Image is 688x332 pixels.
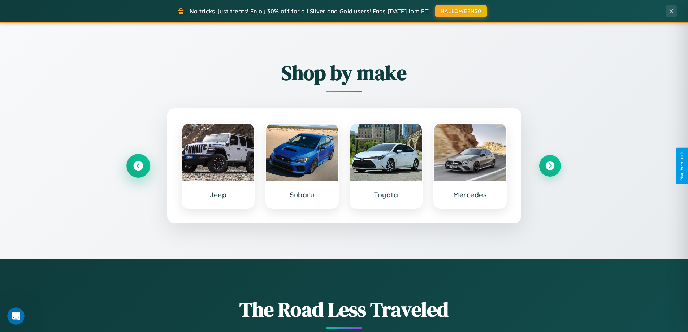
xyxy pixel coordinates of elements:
[358,190,415,199] h3: Toyota
[679,151,684,181] div: Give Feedback
[435,5,487,17] button: HALLOWEEN30
[7,307,25,325] iframe: Intercom live chat
[273,190,331,199] h3: Subaru
[441,190,499,199] h3: Mercedes
[127,296,561,323] h1: The Road Less Traveled
[127,59,561,87] h2: Shop by make
[190,8,429,15] span: No tricks, just treats! Enjoy 30% off for all Silver and Gold users! Ends [DATE] 1pm PT.
[190,190,247,199] h3: Jeep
